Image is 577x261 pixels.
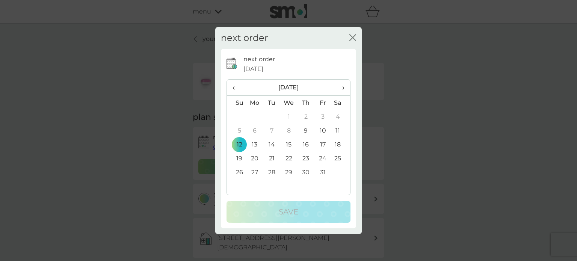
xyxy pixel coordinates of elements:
td: 3 [314,110,331,124]
td: 6 [246,124,263,137]
td: 10 [314,124,331,137]
td: 14 [263,137,280,151]
span: [DATE] [243,64,263,74]
td: 26 [227,165,246,179]
td: 25 [331,151,350,165]
td: 21 [263,151,280,165]
button: close [349,34,356,42]
th: Th [298,96,314,110]
td: 24 [314,151,331,165]
td: 31 [314,165,331,179]
td: 13 [246,137,263,151]
td: 17 [314,137,331,151]
td: 5 [227,124,246,137]
td: 18 [331,137,350,151]
th: Tu [263,96,280,110]
th: Fr [314,96,331,110]
td: 23 [298,151,314,165]
th: Mo [246,96,263,110]
th: Su [227,96,246,110]
th: We [280,96,298,110]
td: 20 [246,151,263,165]
td: 11 [331,124,350,137]
td: 29 [280,165,298,179]
span: ‹ [233,80,240,95]
td: 28 [263,165,280,179]
td: 4 [331,110,350,124]
td: 8 [280,124,298,137]
td: 2 [298,110,314,124]
td: 15 [280,137,298,151]
p: next order [243,54,275,64]
th: Sa [331,96,350,110]
td: 27 [246,165,263,179]
th: [DATE] [246,80,331,96]
span: › [337,80,344,95]
td: 9 [298,124,314,137]
button: Save [227,201,350,223]
h2: next order [221,33,268,44]
td: 12 [227,137,246,151]
td: 1 [280,110,298,124]
td: 16 [298,137,314,151]
td: 22 [280,151,298,165]
td: 19 [227,151,246,165]
p: Save [279,206,298,218]
td: 7 [263,124,280,137]
td: 30 [298,165,314,179]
